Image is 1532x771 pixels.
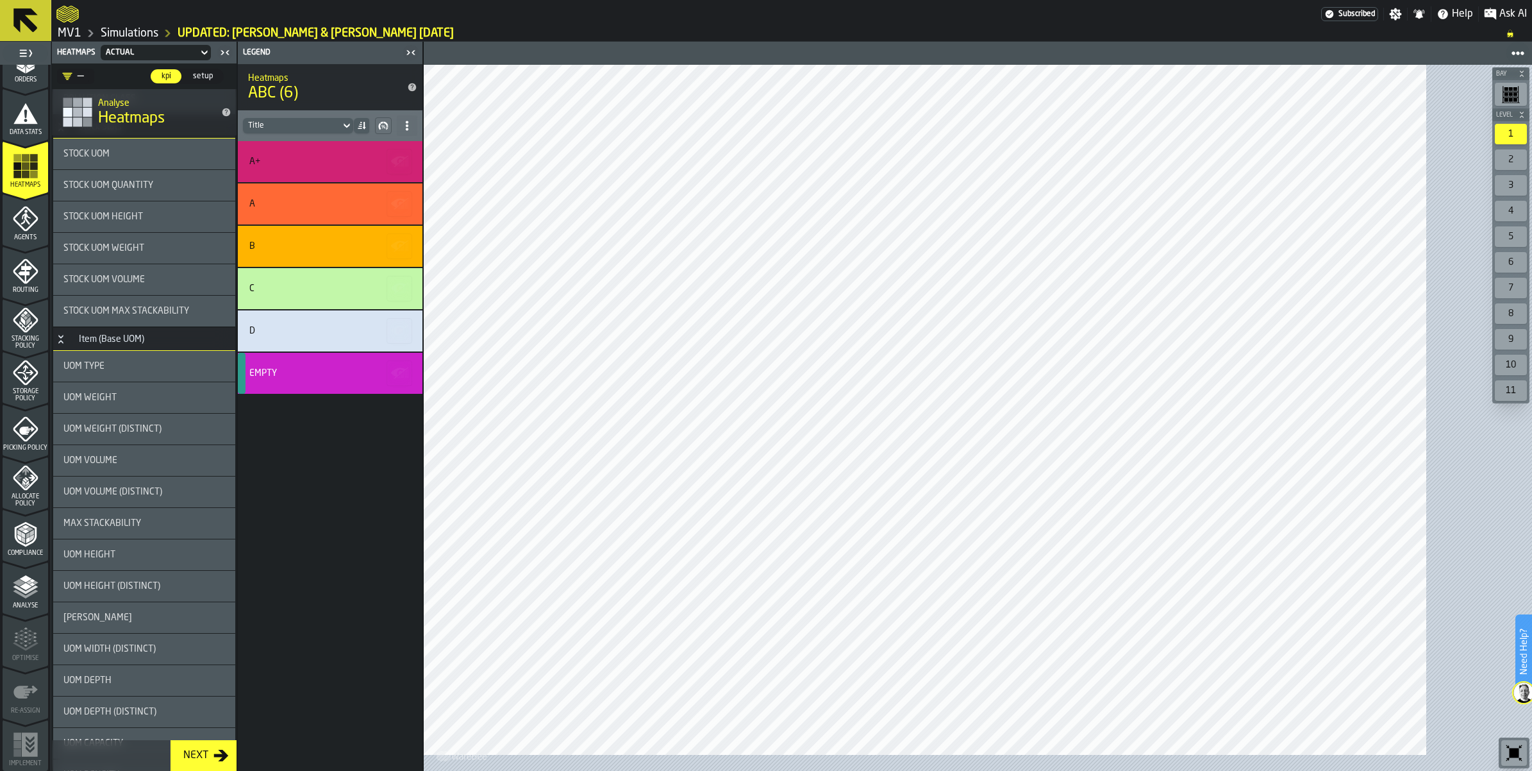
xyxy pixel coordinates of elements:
[53,328,235,351] h3: title-section-Item (Base UOM)
[249,241,255,251] div: B
[387,276,412,301] button: button-
[63,149,110,159] span: Stock UOM
[1499,738,1529,768] div: button-toolbar-undefined
[1492,275,1529,301] div: button-toolbar-undefined
[1321,7,1378,21] a: link-to-/wh/i/3ccf57d1-1e0c-4a81-a3bb-c2011c5f0d50/settings/billing
[3,388,48,402] span: Storage Policy
[1517,616,1531,688] label: Need Help?
[1321,7,1378,21] div: Menu Subscription
[151,69,181,83] div: thumb
[1495,252,1527,273] div: 6
[63,393,117,403] span: UOM Weight
[1495,303,1527,324] div: 8
[249,157,407,167] div: Title
[1495,226,1527,247] div: 5
[63,644,156,654] span: UOM Width (Distinct)
[1479,6,1532,22] label: button-toggle-Ask AI
[1338,10,1375,19] span: Subscribed
[3,287,48,294] span: Routing
[63,212,225,222] div: Title
[1495,149,1527,170] div: 2
[53,665,235,696] div: stat-UOM Depth
[171,740,237,771] button: button-Next
[1492,173,1529,198] div: button-toolbar-undefined
[1499,6,1527,22] span: Ask AI
[3,129,48,136] span: Data Stats
[249,326,407,336] div: Title
[63,424,225,434] div: Title
[98,45,213,60] div: DropdownMenuValue-b946a619-2eec-4834-9eef-cdbe8753361b
[3,194,48,245] li: menu Agents
[1494,112,1515,119] span: Level
[387,233,412,259] button: button-
[63,675,112,686] span: UOM Depth
[53,539,235,570] div: stat-UOM Height
[1495,124,1527,144] div: 1
[387,191,412,217] button: button-
[1492,80,1529,108] div: button-toolbar-undefined
[248,83,392,104] span: ABC (6)
[53,334,69,344] button: Button-Item (Base UOM)-open
[1495,329,1527,350] div: 9
[156,71,176,82] span: kpi
[238,42,422,64] header: Legend
[3,457,48,508] li: menu Allocate Policy
[63,581,225,591] div: Title
[63,393,225,403] div: Title
[63,180,153,191] span: Stock UOM Quantity
[53,382,235,413] div: stat-UOM Weight
[63,550,225,560] div: Title
[1492,108,1529,121] button: button-
[249,368,407,378] div: Title
[3,89,48,140] li: menu Data Stats
[1492,121,1529,147] div: button-toolbar-undefined
[63,550,115,560] span: UOM Height
[1504,743,1524,763] svg: Reset zoom and position
[1408,8,1431,21] label: button-toggle-Notifications
[238,141,422,182] div: stat-
[53,602,235,633] div: stat-UOM Width
[1494,71,1515,78] span: Bay
[63,180,225,191] div: Title
[57,69,94,84] div: DropdownMenuValue-
[3,562,48,613] li: menu Analyse
[63,613,225,623] div: Title
[3,404,48,455] li: menu Picking Policy
[63,487,225,497] div: Title
[63,738,225,749] div: Title
[249,368,277,378] div: Empty
[3,602,48,609] span: Analyse
[53,445,235,476] div: stat-UOM Volume
[238,353,422,394] div: stat-
[216,45,234,60] label: button-toggle-Close me
[238,226,422,267] div: stat-
[182,69,224,84] label: button-switch-multi-setup
[1495,380,1527,401] div: 11
[3,614,48,666] li: menu Optimise
[63,518,225,529] div: Title
[63,487,162,497] span: UOM Volume (Distinct)
[56,26,1527,41] nav: Breadcrumb
[249,199,255,209] div: A
[249,199,407,209] div: Title
[53,697,235,727] div: stat-UOM Depth (Distinct)
[1495,175,1527,196] div: 3
[1492,198,1529,224] div: button-toolbar-undefined
[3,335,48,350] span: Stacking Policy
[426,743,499,768] a: logo-header
[387,318,412,344] button: button-
[1492,326,1529,352] div: button-toolbar-undefined
[63,455,225,466] div: Title
[178,26,454,40] a: link-to-/wh/i/3ccf57d1-1e0c-4a81-a3bb-c2011c5f0d50/simulations/99055ed9-4b91-4500-9f6b-c610032d4d25
[53,233,235,264] div: stat-Stock UOM Weight
[53,728,235,759] div: stat-UOM Capacity
[63,361,225,371] div: Title
[249,157,260,167] div: A+
[53,296,235,326] div: stat-Stock UOM Max Stackability
[56,3,79,26] a: logo-header
[183,69,223,83] div: thumb
[249,326,255,336] div: D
